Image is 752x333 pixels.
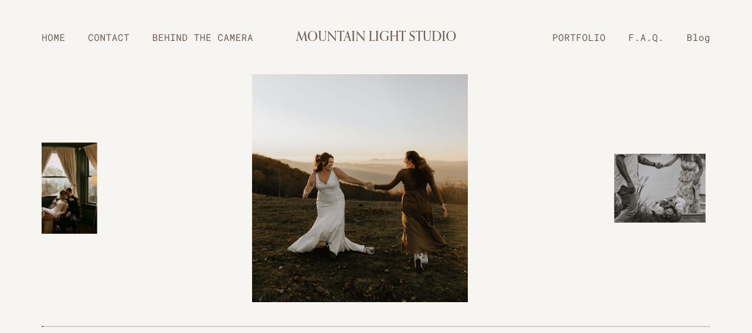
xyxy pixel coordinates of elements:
a: PORTFOLIO [541,27,617,47]
img: two brides holding hands in the sunrise on top of the mountain in their dresses with the Blueridg... [246,74,474,302]
a: BEHIND THE CAMERA [141,27,265,47]
a: F.A.Q. [617,27,675,47]
a: HOME [30,27,77,47]
a: CONTACT [77,27,141,47]
a: Blog [675,27,722,47]
a: MOUNTAIN LIGHT STUDIO [296,21,457,53]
